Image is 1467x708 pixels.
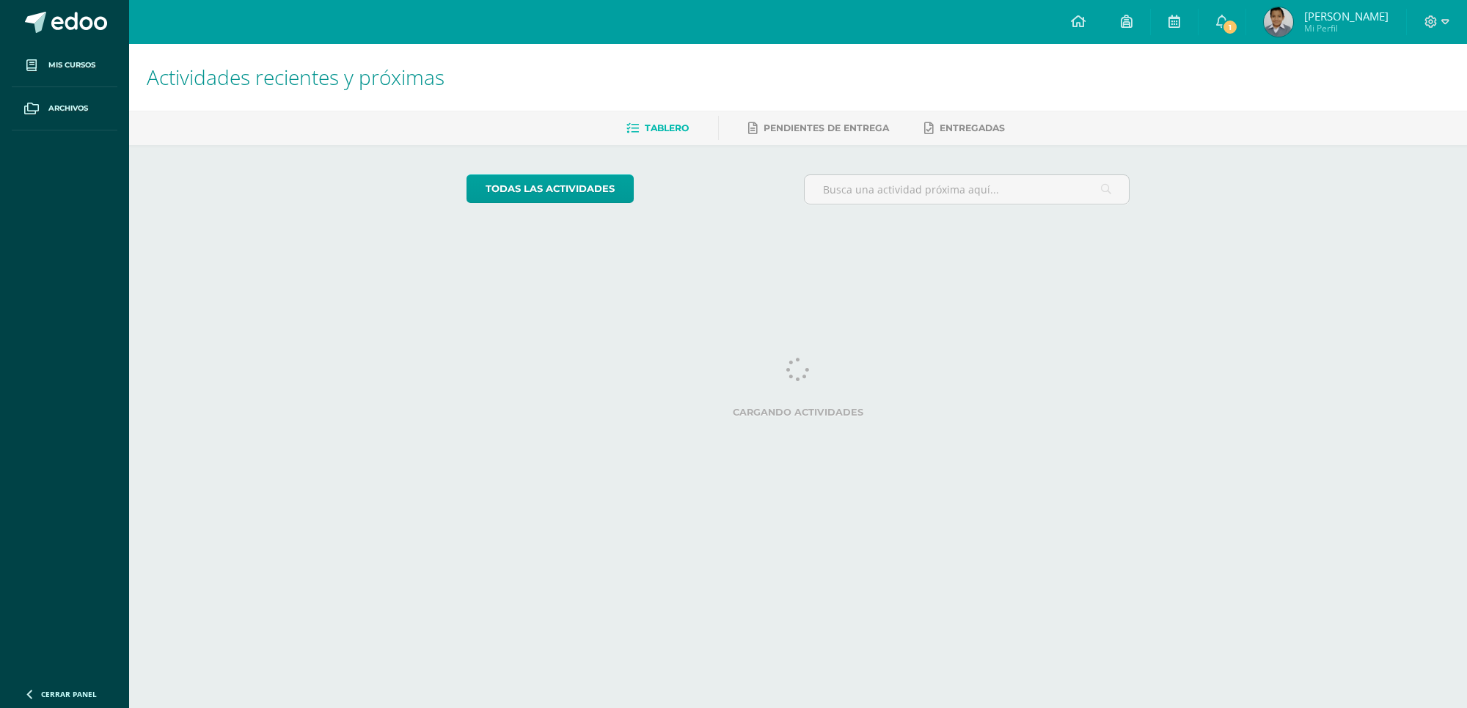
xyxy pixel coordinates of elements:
[1264,7,1293,37] img: 9090122ddd464bb4524921a6a18966bf.png
[48,59,95,71] span: Mis cursos
[748,117,889,140] a: Pendientes de entrega
[645,122,689,133] span: Tablero
[467,407,1130,418] label: Cargando actividades
[805,175,1130,204] input: Busca una actividad próxima aquí...
[467,174,634,203] a: todas las Actividades
[1304,22,1389,34] span: Mi Perfil
[147,63,445,91] span: Actividades recientes y próximas
[940,122,1005,133] span: Entregadas
[48,103,88,114] span: Archivos
[626,117,689,140] a: Tablero
[41,689,97,699] span: Cerrar panel
[1222,19,1238,35] span: 1
[764,122,889,133] span: Pendientes de entrega
[1304,9,1389,23] span: [PERSON_NAME]
[924,117,1005,140] a: Entregadas
[12,87,117,130] a: Archivos
[12,44,117,87] a: Mis cursos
